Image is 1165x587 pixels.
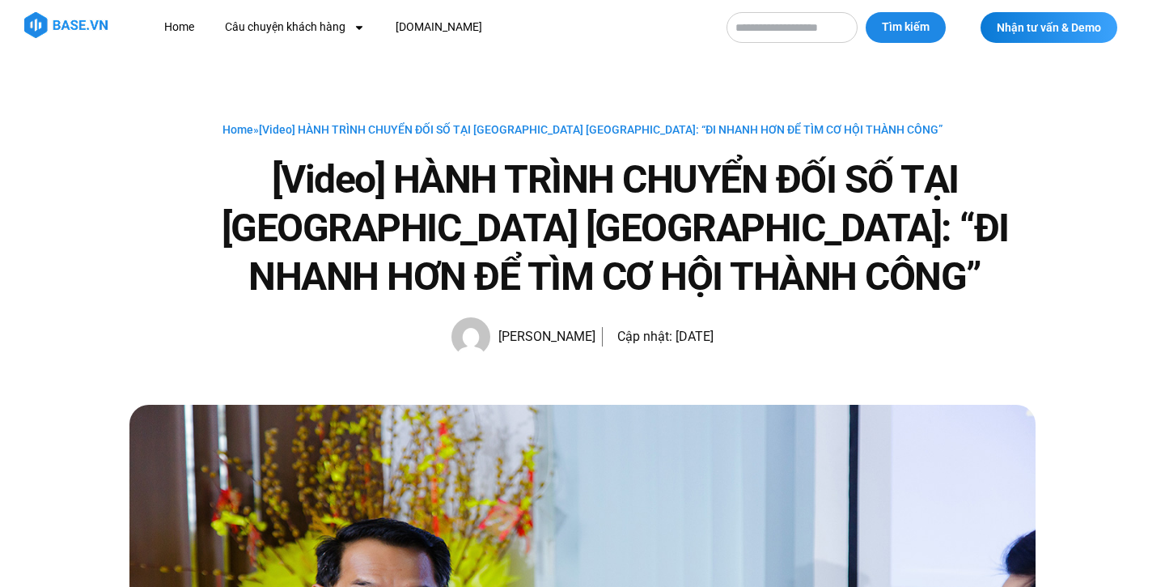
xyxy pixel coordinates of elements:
a: [DOMAIN_NAME] [383,12,494,42]
a: Home [222,123,253,136]
a: Nhận tư vấn & Demo [981,12,1117,43]
span: [Video] HÀNH TRÌNH CHUYỂN ĐỐI SỐ TẠI [GEOGRAPHIC_DATA] [GEOGRAPHIC_DATA]: “ĐI NHANH HƠN ĐỂ TÌM CƠ... [259,123,943,136]
nav: Menu [152,12,710,42]
span: Nhận tư vấn & Demo [997,22,1101,33]
span: » [222,123,943,136]
span: [PERSON_NAME] [490,325,595,348]
a: Câu chuyện khách hàng [213,12,377,42]
a: Picture of Hạnh Hoàng [PERSON_NAME] [451,317,595,356]
h1: [Video] HÀNH TRÌNH CHUYỂN ĐỐI SỐ TẠI [GEOGRAPHIC_DATA] [GEOGRAPHIC_DATA]: “ĐI NHANH HƠN ĐỂ TÌM CƠ... [194,155,1036,301]
a: Home [152,12,206,42]
span: Tìm kiếm [882,19,930,36]
time: [DATE] [676,329,714,344]
img: Picture of Hạnh Hoàng [451,317,490,356]
button: Tìm kiếm [866,12,946,43]
span: Cập nhật: [617,329,672,344]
